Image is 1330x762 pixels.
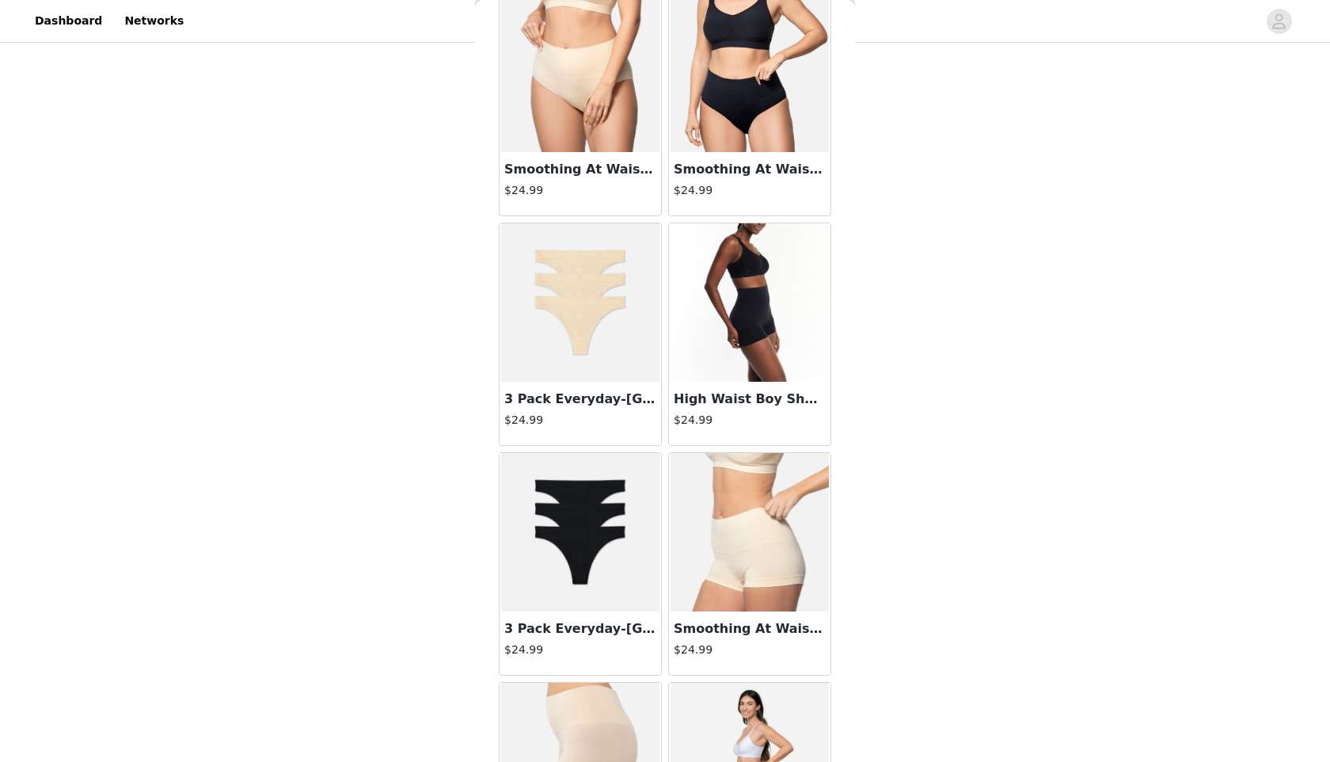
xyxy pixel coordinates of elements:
img: 3 Pack Everyday-U Thong [501,223,659,382]
h3: 3 Pack Everyday-[GEOGRAPHIC_DATA] [504,390,656,409]
h4: $24.99 [504,182,656,199]
a: Networks [115,3,193,39]
a: Dashboard [25,3,112,39]
h3: 3 Pack Everyday-[GEOGRAPHIC_DATA] [504,619,656,638]
h4: $24.99 [504,412,656,429]
h3: Smoothing At Waist Brief [504,160,656,179]
h4: $24.99 [504,642,656,658]
h3: Smoothing At Waist Boyshort [674,619,826,638]
div: avatar [1271,9,1286,34]
h4: $24.99 [674,182,826,199]
h3: High Waist Boy Short [674,390,826,409]
img: High Waist Boy Short [671,223,829,382]
img: 3 Pack Everyday-U Thong [501,453,659,612]
h3: Smoothing At Waist Brief [674,160,826,179]
h4: $24.99 [674,642,826,658]
h4: $24.99 [674,412,826,429]
img: Smoothing At Waist Boyshort [671,453,829,612]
